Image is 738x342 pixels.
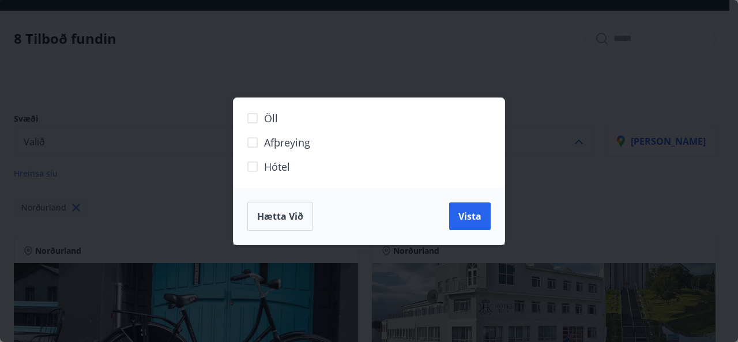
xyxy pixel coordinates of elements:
[264,159,290,174] span: Hótel
[257,210,303,223] span: Hætta við
[264,111,278,126] span: Öll
[264,135,310,150] span: Afþreying
[458,210,481,223] span: Vista
[449,202,491,230] button: Vista
[247,202,313,231] button: Hætta við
